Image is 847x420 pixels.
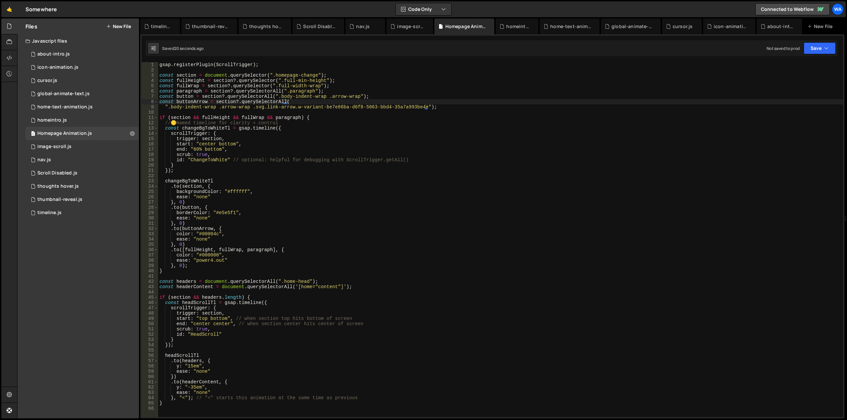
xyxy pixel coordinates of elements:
div: 45 [142,295,158,300]
div: 7 [142,94,158,99]
div: timeline.js [151,23,172,30]
div: 9 [142,104,158,110]
div: 17 [142,147,158,152]
div: 6 [142,89,158,94]
div: 16169/45106.js [25,61,139,74]
div: 30 [142,215,158,221]
div: 16169/43492.js [25,140,139,153]
div: about-intro.js [767,23,794,30]
div: 22 [142,173,158,178]
div: 31 [142,221,158,226]
div: 42 [142,279,158,284]
div: 56 [142,353,158,358]
div: timeline.js [37,210,62,216]
div: Homepage Animation.js [445,23,487,30]
div: 51 [142,326,158,332]
div: 18 [142,152,158,157]
div: 25 [142,189,158,194]
div: 35 [142,242,158,247]
div: 16 [142,141,158,147]
div: 26 [142,194,158,200]
div: thumbnail-reveal.js [37,197,82,203]
div: 34 [142,237,158,242]
div: 48 [142,311,158,316]
div: 3 [142,73,158,78]
div: about-intro.js [37,51,70,57]
div: 64 [142,395,158,401]
div: 62 [142,385,158,390]
div: 53 [142,337,158,342]
span: 1 [31,132,35,137]
div: homeintro.js [506,23,530,30]
div: 54 [142,342,158,348]
div: 61 [142,379,158,385]
div: 16169/43943.js [25,193,139,206]
div: 16169/43836.js [25,100,139,114]
div: 16169/43960.js [25,153,139,167]
div: 63 [142,390,158,395]
div: 47 [142,305,158,311]
div: 38 [142,258,158,263]
div: cursor.js [37,78,57,84]
div: Scroll Disabled.js [37,170,77,176]
a: Connected to Webflow [755,3,830,15]
div: 33 [142,231,158,237]
div: 24 [142,184,158,189]
div: 37 [142,252,158,258]
div: Wa [832,3,844,15]
div: 60 [142,374,158,379]
div: 66 [142,406,158,411]
div: 16169/43896.js [25,87,139,100]
div: 49 [142,316,158,321]
div: 16169/43473.js [25,48,139,61]
div: home-text-animation.js [550,23,592,30]
div: Javascript files [18,34,139,48]
button: Code Only [396,3,451,15]
div: 19 [142,157,158,163]
div: home-text-animation.js [37,104,93,110]
div: 55 [142,348,158,353]
div: 59 [142,369,158,374]
div: 1 [142,62,158,67]
div: 4 [142,78,158,83]
div: 40 [142,268,158,274]
div: Saved [162,46,203,51]
div: 43 [142,284,158,289]
div: 16169/43658.js [25,114,139,127]
div: image-scroll.js [37,144,71,150]
div: nav.js [37,157,51,163]
div: 32 [142,226,158,231]
div: 50 [142,321,158,326]
div: 13 [142,126,158,131]
div: nav.js [356,23,370,30]
div: 58 [142,363,158,369]
div: Somewhere [25,5,57,13]
div: 16169/43484.js [25,167,139,180]
div: 27 [142,200,158,205]
div: New File [807,23,835,30]
button: Save [804,42,836,54]
div: 16169/43650.js [25,206,139,219]
div: 29 [142,210,158,215]
div: image-scroll.js [397,23,425,30]
div: 16169/43632.js [25,180,139,193]
div: thoughts hover.js [37,183,79,189]
div: 16169/43539.js [25,127,139,140]
div: global-animate-text.js [611,23,653,30]
div: icon-animation.js [714,23,747,30]
div: thumbnail-reveal.js [192,23,229,30]
div: 28 [142,205,158,210]
div: 14 [142,131,158,136]
div: 12 [142,120,158,126]
div: 2 [142,67,158,73]
div: 10 [142,110,158,115]
button: New File [106,24,131,29]
div: Scroll Disabled.js [303,23,336,30]
div: 15 [142,136,158,141]
div: Homepage Animation.js [37,131,92,136]
div: homeintro.js [37,117,67,123]
div: 16169/43840.js [25,74,139,87]
div: 20 seconds ago [174,46,203,51]
div: 11 [142,115,158,120]
div: 21 [142,168,158,173]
